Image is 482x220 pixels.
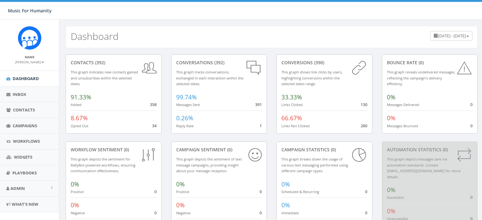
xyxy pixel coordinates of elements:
[71,114,88,122] span: 8.67%
[13,76,39,81] span: Dashboard
[387,60,473,66] div: Bounce Rate
[438,33,466,39] span: [DATE] - [DATE]
[154,189,157,194] span: 0
[260,189,262,194] span: 0
[226,147,232,153] span: (0)
[281,102,303,107] small: Links Clicked
[387,123,418,128] small: Messages Bounced
[176,180,185,188] span: 0%
[470,123,472,129] span: 0
[417,60,424,66] span: (0)
[281,147,367,153] div: Campaign Statistics
[281,201,290,209] span: 0%
[387,147,473,153] div: Automation Statistics
[387,157,460,179] small: This graph depicts messages sent via automation standards. Contact [EMAIL_ADDRESS][DOMAIN_NAME] f...
[15,60,44,64] small: [PERSON_NAME]
[176,60,262,66] div: conversations
[281,70,343,86] small: This graph shows link clicks by users, highlighting conversions within the selected dates range.
[12,170,37,176] span: Playbooks
[281,157,348,173] small: This graph breaks down the usage of various text messaging performed using different campaign types.
[152,123,157,129] span: 34
[281,114,302,122] span: 66.67%
[255,102,262,107] span: 391
[176,147,262,153] div: Campaign Sentiment
[213,60,224,66] span: (392)
[154,210,157,216] span: 0
[281,211,299,215] small: Immediate
[365,210,367,216] span: 0
[441,147,448,153] span: (0)
[71,180,79,188] span: 0%
[361,102,367,107] span: 130
[13,91,26,97] span: Inbox
[71,70,138,86] small: This graph indicates new contacts gained and unsubscribes within the selected dates.
[387,114,395,122] span: 0%
[71,123,88,128] small: Opted Out
[13,107,35,113] span: Contacts
[387,186,395,194] span: 0%
[71,211,85,215] small: Negative
[176,70,243,86] small: This graph tracks conversations, exchanged in each interaction within the selected dates.
[176,102,200,107] small: Messages Sent
[387,102,419,107] small: Messages Delivered
[71,60,157,66] div: contacts
[71,147,157,153] div: Workflow Sentiment
[176,211,190,215] small: Negative
[281,93,302,101] span: 33.33%
[71,93,91,101] span: 91.33%
[470,194,472,200] span: 0
[365,189,367,194] span: 0
[260,123,262,129] span: 1
[330,147,336,153] span: (0)
[176,201,185,209] span: 0%
[281,189,319,194] small: Scheduled & Recurring
[71,201,79,209] span: 0%
[176,189,189,194] small: Positive
[123,147,129,153] span: (0)
[14,154,32,160] span: Widgets
[25,55,35,59] small: Name
[8,8,52,14] span: Music For Humanity
[281,180,290,188] span: 0%
[71,157,135,173] small: This graph depicts the sentiment for RallyBot-powered workflows, ensuring communication effective...
[176,157,242,173] small: This graph depicts the sentiment of text message campaigns, providing insight about your message ...
[18,26,42,50] img: Rally_Corp_Logo_1.png
[10,185,25,191] span: Admin
[281,60,367,66] div: conversions
[260,210,262,216] span: 0
[176,114,193,122] span: 0.26%
[387,195,404,200] small: Successful
[313,60,324,66] span: (390)
[12,201,38,207] span: What's New
[176,123,194,128] small: Reply Rate
[281,123,310,128] small: Links Not Clicked
[94,60,105,66] span: (392)
[71,102,81,107] small: Added
[13,123,37,129] span: Campaigns
[176,93,197,101] span: 99.74%
[361,123,367,129] span: 260
[387,70,455,86] small: This graph reveals undelivered messages, reflecting the campaign's delivery efficiency.
[13,138,40,144] span: Workflows
[71,31,119,41] h2: Dashboard
[387,93,395,101] span: 0%
[71,189,84,194] small: Positive
[15,59,44,65] a: [PERSON_NAME]
[387,207,395,215] span: 0%
[470,102,472,107] span: 0
[150,102,157,107] span: 358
